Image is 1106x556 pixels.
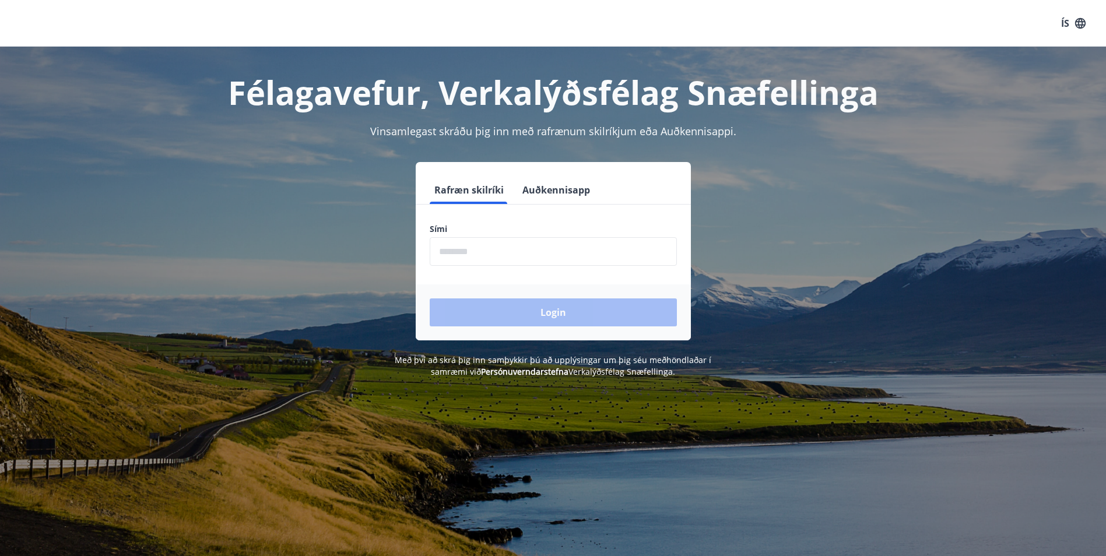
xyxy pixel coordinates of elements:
button: Rafræn skilríki [430,176,508,204]
h1: Félagavefur, Verkalýðsfélag Snæfellinga [148,70,959,114]
a: Persónuverndarstefna [481,366,568,377]
label: Sími [430,223,677,235]
button: ÍS [1055,13,1092,34]
span: Með því að skrá þig inn samþykkir þú að upplýsingar um þig séu meðhöndlaðar í samræmi við Verkalý... [395,354,711,377]
span: Vinsamlegast skráðu þig inn með rafrænum skilríkjum eða Auðkennisappi. [370,124,736,138]
button: Auðkennisapp [518,176,595,204]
